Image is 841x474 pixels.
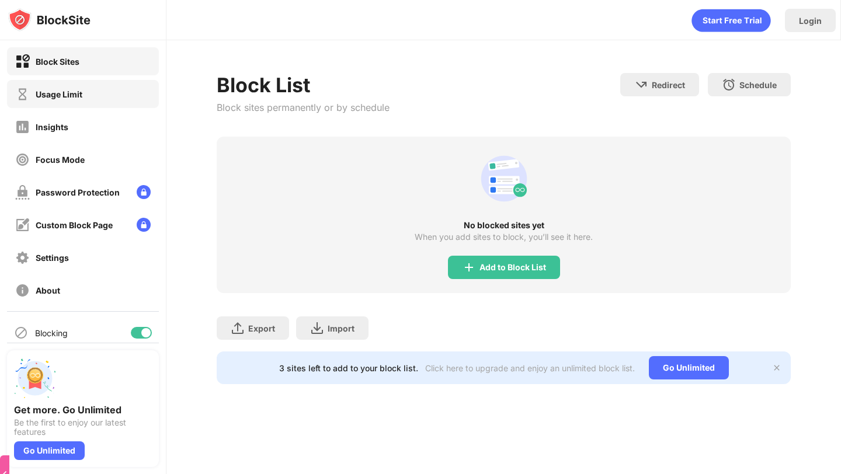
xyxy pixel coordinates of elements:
[35,328,68,338] div: Blocking
[691,9,771,32] div: animation
[8,8,91,32] img: logo-blocksite.svg
[14,418,152,437] div: Be the first to enjoy our latest features
[36,155,85,165] div: Focus Mode
[772,363,781,372] img: x-button.svg
[425,363,635,373] div: Click here to upgrade and enjoy an unlimited block list.
[476,151,532,207] div: animation
[15,185,30,200] img: password-protection-off.svg
[36,187,120,197] div: Password Protection
[15,218,30,232] img: customize-block-page-off.svg
[137,218,151,232] img: lock-menu.svg
[36,89,82,99] div: Usage Limit
[248,323,275,333] div: Export
[36,285,60,295] div: About
[15,54,30,69] img: block-on.svg
[15,250,30,265] img: settings-off.svg
[15,283,30,298] img: about-off.svg
[649,356,729,379] div: Go Unlimited
[14,326,28,340] img: blocking-icon.svg
[36,122,68,132] div: Insights
[15,120,30,134] img: insights-off.svg
[36,253,69,263] div: Settings
[217,73,390,97] div: Block List
[36,220,113,230] div: Custom Block Page
[328,323,355,333] div: Import
[14,441,85,460] div: Go Unlimited
[415,232,593,242] div: When you add sites to block, you’ll see it here.
[739,80,777,90] div: Schedule
[137,185,151,199] img: lock-menu.svg
[15,152,30,167] img: focus-off.svg
[279,363,418,373] div: 3 sites left to add to your block list.
[799,16,822,26] div: Login
[479,263,546,272] div: Add to Block List
[217,221,790,230] div: No blocked sites yet
[15,87,30,102] img: time-usage-off.svg
[14,357,56,399] img: push-unlimited.svg
[14,404,152,416] div: Get more. Go Unlimited
[652,80,685,90] div: Redirect
[36,57,79,67] div: Block Sites
[217,102,390,113] div: Block sites permanently or by schedule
